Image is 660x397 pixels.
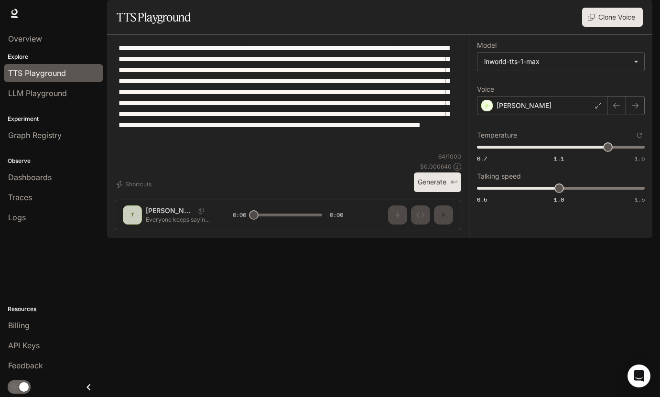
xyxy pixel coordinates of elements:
[497,101,552,110] p: [PERSON_NAME]
[414,172,461,192] button: Generate⌘⏎
[477,42,497,49] p: Model
[484,57,629,66] div: inworld-tts-1-max
[117,8,191,27] h1: TTS Playground
[477,53,644,71] div: inworld-tts-1-max
[477,173,521,180] p: Talking speed
[554,154,564,162] span: 1.1
[634,130,645,140] button: Reset to default
[450,180,457,185] p: ⌘⏎
[554,195,564,204] span: 1.0
[635,154,645,162] span: 1.5
[115,177,155,192] button: Shortcuts
[477,132,517,139] p: Temperature
[477,195,487,204] span: 0.5
[628,365,650,387] div: Open Intercom Messenger
[477,154,487,162] span: 0.7
[582,8,643,27] button: Clone Voice
[477,86,494,93] p: Voice
[635,195,645,204] span: 1.5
